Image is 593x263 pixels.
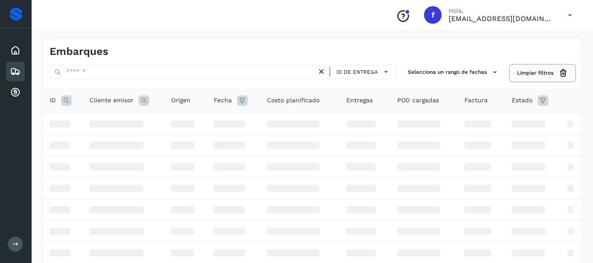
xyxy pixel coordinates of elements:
[449,14,554,23] p: facturacion@hcarga.com
[50,96,56,105] span: ID
[90,96,133,105] span: Cliente emisor
[6,62,25,81] div: Embarques
[336,68,378,76] span: ID de entrega
[171,96,190,105] span: Origen
[449,7,554,14] p: Hola,
[6,41,25,60] div: Inicio
[512,96,532,105] span: Estado
[397,96,439,105] span: POD cargadas
[267,96,320,105] span: Costo planificado
[517,69,553,77] span: Limpiar filtros
[334,65,393,78] button: ID de entrega
[50,45,108,58] h4: Embarques
[214,96,232,105] span: Fecha
[510,65,575,81] button: Limpiar filtros
[346,96,373,105] span: Entregas
[6,83,25,102] div: Cuentas por cobrar
[464,96,488,105] span: Factura
[404,65,503,79] button: Selecciona un rango de fechas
